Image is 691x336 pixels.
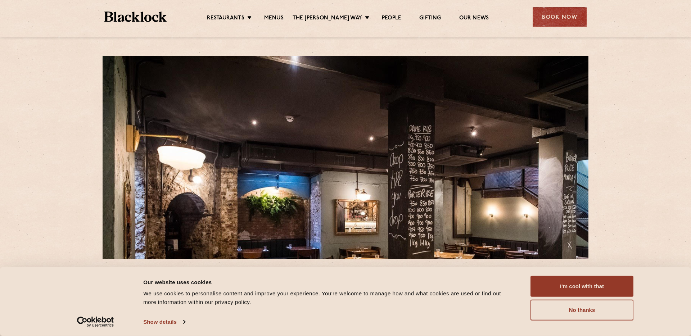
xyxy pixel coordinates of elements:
a: Restaurants [207,15,244,23]
div: Our website uses cookies [143,278,514,286]
div: Book Now [533,7,587,27]
a: Show details [143,317,185,327]
a: Gifting [419,15,441,23]
a: Menus [264,15,284,23]
div: We use cookies to personalise content and improve your experience. You're welcome to manage how a... [143,289,514,307]
a: People [382,15,401,23]
img: BL_Textured_Logo-footer-cropped.svg [104,12,167,22]
a: Our News [459,15,489,23]
button: No thanks [530,300,633,321]
button: I'm cool with that [530,276,633,297]
a: The [PERSON_NAME] Way [293,15,362,23]
a: Usercentrics Cookiebot - opens in a new window [64,317,127,327]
